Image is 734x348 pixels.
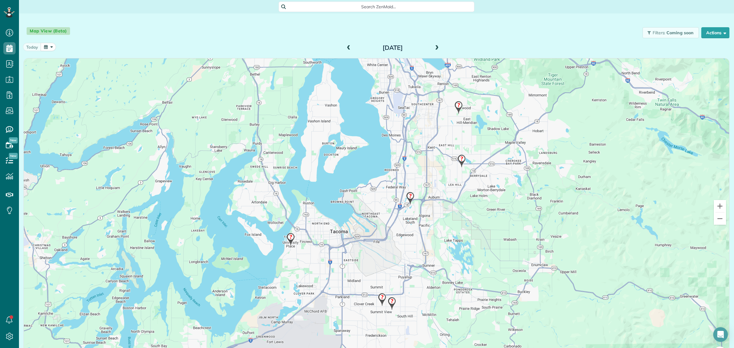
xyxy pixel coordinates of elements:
span: Map View (Beta) [27,27,70,35]
div: Open Intercom Messenger [713,327,728,342]
button: Zoom out [714,213,726,225]
button: Actions [701,27,729,38]
button: today [23,43,41,51]
button: Zoom in [714,200,726,212]
span: Filters: [653,30,665,35]
span: New [9,137,18,143]
h2: [DATE] [354,44,431,51]
span: New [9,153,18,159]
span: Coming soon [666,30,694,35]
